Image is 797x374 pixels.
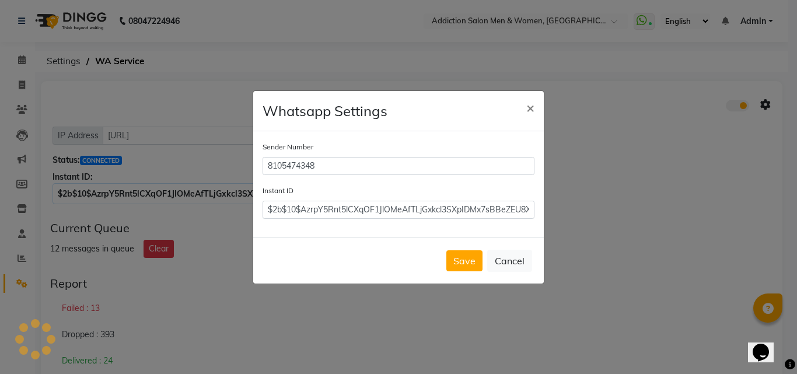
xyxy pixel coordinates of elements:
button: Cancel [487,250,532,272]
button: Close [517,91,544,124]
label: Sender Number [263,142,313,152]
label: Instant ID [263,186,293,196]
h4: Whatsapp Settings [263,100,387,121]
iframe: chat widget [748,327,785,362]
button: Save [446,250,483,271]
span: × [526,99,534,116]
